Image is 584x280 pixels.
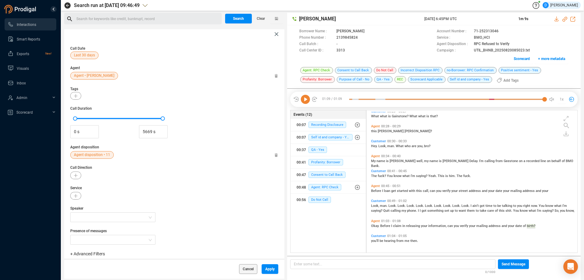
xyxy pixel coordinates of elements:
span: [PERSON_NAME] [299,15,423,23]
span: your [451,189,459,193]
span: BMO_HCI [474,35,490,41]
span: Events (12) [294,112,312,117]
a: Interactions [8,18,51,30]
span: 01:03 - 01:08 [380,219,402,223]
span: and [536,189,542,193]
span: Scorecard [16,110,33,115]
span: Call Center ID : [299,48,333,54]
span: RPC Refused to Verify [474,41,509,48]
div: 00:07 [297,120,306,130]
span: what [529,209,537,213]
span: name [377,159,386,163]
span: in [402,224,406,228]
span: Visuals [17,66,29,71]
span: Customer [371,234,386,238]
li: Interactions [5,18,56,30]
span: What [371,114,380,118]
span: REC [395,76,406,83]
span: verify [442,189,451,193]
span: my [424,159,429,163]
span: man. [380,204,388,208]
span: address [488,224,502,228]
span: Call Batch : [299,41,333,48]
span: saying? [416,174,428,178]
span: hearing [384,239,396,243]
span: Inbox [17,81,26,85]
span: date [495,189,503,193]
span: + Advanced Filters [70,251,105,256]
span: to [513,204,517,208]
span: 71-252313046 [474,28,499,35]
span: Consent to Call Back [335,67,372,74]
li: Inbox [5,77,56,89]
span: Before [380,224,391,228]
span: something [427,209,444,213]
span: Purpose of Call - No [337,76,372,83]
span: recorded [526,159,541,163]
span: that? [430,114,438,118]
span: Agent Disposition : [437,41,471,48]
a: Inbox [8,77,51,89]
span: this [499,209,506,213]
span: - [336,41,338,48]
span: mailing [476,224,488,228]
span: Consent to Call Back [308,172,346,178]
span: Agent [371,154,380,158]
span: loan [384,189,391,193]
span: with [409,189,416,193]
span: Customer [371,139,386,143]
span: know [394,174,402,178]
span: Incorrect Disposition RPC [398,67,443,74]
span: man. [387,144,396,148]
a: ExportsNew! [8,48,51,60]
span: Call Duration [70,106,278,111]
span: is [426,114,430,118]
span: behalf [551,159,562,163]
span: Self id and company - Yes [447,76,492,83]
div: 00:48 [297,183,306,192]
span: I [471,204,472,208]
span: time [485,204,493,208]
button: Send Message [498,259,529,269]
span: know, [566,209,574,213]
span: You [513,209,520,213]
span: be [497,204,502,208]
span: Campaign : [437,48,471,54]
span: Look. [452,204,461,208]
span: on [547,159,551,163]
span: this [416,189,423,193]
span: fuck. [463,174,471,178]
span: what [380,114,388,118]
span: mailing [510,189,523,193]
span: now. [531,204,539,208]
span: my [401,209,407,213]
span: of [495,209,499,213]
button: + more metadata [535,54,568,64]
span: information, [428,224,447,228]
span: I'm [537,209,542,213]
span: Add Tags [503,76,519,85]
span: What [409,114,418,118]
span: Profanity: Borrower [308,159,343,165]
span: I'm [411,174,416,178]
span: Customer [371,169,386,173]
span: Agent: RPC Check [300,67,333,74]
span: Interactions [17,23,36,27]
span: Apply [265,264,275,274]
span: 1m 9s [518,17,528,21]
span: is [439,159,443,163]
span: can [430,189,436,193]
span: well, [416,159,424,163]
span: My [371,159,377,163]
span: you [560,209,566,213]
span: Account Number : [437,28,471,35]
div: grid [370,112,577,252]
span: your [503,189,510,193]
span: Gainstone? [392,114,409,118]
span: What [396,144,405,148]
span: The [371,174,378,178]
span: is [386,159,390,163]
span: shit. [506,209,513,213]
span: [PERSON_NAME] [336,28,364,35]
div: 00:41 [297,158,306,167]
